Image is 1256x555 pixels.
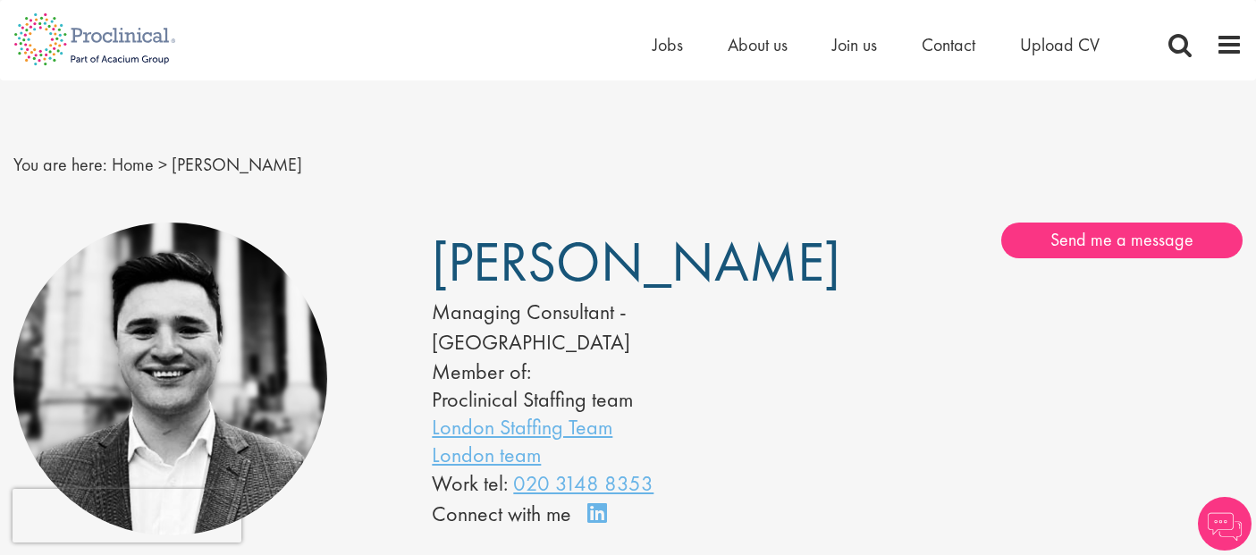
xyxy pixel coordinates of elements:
[728,33,788,56] a: About us
[432,413,612,441] a: London Staffing Team
[432,441,541,468] a: London team
[158,153,167,176] span: >
[1198,497,1252,551] img: Chatbot
[432,469,508,497] span: Work tel:
[13,153,107,176] span: You are here:
[653,33,683,56] a: Jobs
[922,33,975,56] a: Contact
[432,357,531,385] label: Member of:
[432,385,783,413] li: Proclinical Staffing team
[1020,33,1100,56] a: Upload CV
[432,297,783,358] div: Managing Consultant - [GEOGRAPHIC_DATA]
[13,223,327,536] img: Edward Little
[172,153,302,176] span: [PERSON_NAME]
[1001,223,1243,258] a: Send me a message
[112,153,154,176] a: breadcrumb link
[13,489,241,542] iframe: reCAPTCHA
[513,469,653,497] a: 020 3148 8353
[832,33,877,56] a: Join us
[432,226,840,298] span: [PERSON_NAME]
